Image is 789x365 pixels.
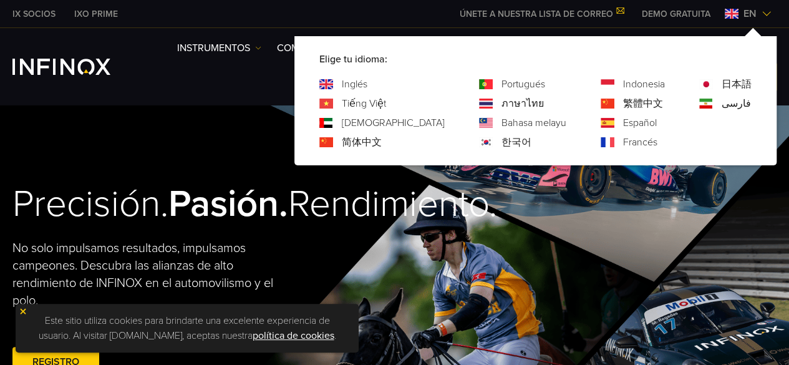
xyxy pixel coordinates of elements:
a: INFINOX [3,7,65,21]
font: en [743,7,757,20]
font: Francés [623,136,657,148]
font: Indonesia [623,78,665,90]
a: Idioma [342,77,367,92]
font: فارسی [722,97,751,110]
a: Idioma [722,96,751,111]
a: Idioma [501,135,531,150]
a: COMERCIO [277,41,339,56]
a: Instrumentos [177,41,261,56]
font: No solo impulsamos resultados, impulsamos campeones. Descubra las alianzas de alto rendimiento de... [12,241,273,308]
a: Idioma [623,135,657,150]
font: 繁體中文 [623,97,663,110]
a: INFINOX [65,7,127,21]
font: Este sitio utiliza cookies para brindarte una excelente experiencia de usuario. Al visitar [DOMAI... [39,314,330,342]
font: IX SOCIOS [12,9,56,19]
a: Idioma [342,115,445,130]
font: Portugués [501,78,545,90]
a: Idioma [722,77,752,92]
img: icono de cierre amarillo [19,307,27,316]
a: Idioma [623,96,663,111]
font: ภาษาไทย [501,97,544,110]
font: . [334,329,336,342]
font: Español [623,117,657,129]
a: Idioma [342,135,382,150]
a: Logotipo de INFINOX [12,59,140,75]
a: Idioma [342,96,386,111]
a: ÚNETE A NUESTRA LISTA DE CORREO [450,9,632,19]
a: política de cookies [253,329,334,342]
font: Inglés [342,78,367,90]
font: IXO PRIME [74,9,118,19]
font: Tiếng Việt [342,97,386,110]
a: MENÚ INFINOX [632,7,720,21]
a: Idioma [501,77,545,92]
font: 简体中文 [342,136,382,148]
a: Idioma [623,77,665,92]
font: DEMO GRATUITA [642,9,710,19]
font: Instrumentos [177,42,250,54]
font: Rendimiento. [288,182,497,226]
font: 한국어 [501,136,531,148]
a: Idioma [501,96,544,111]
a: Idioma [501,115,566,130]
font: Precisión. [12,182,168,226]
font: COMERCIO [277,42,328,54]
font: Pasión. [168,182,288,226]
font: Elige tu idioma: [319,53,387,66]
a: Idioma [623,115,657,130]
font: ÚNETE A NUESTRA LISTA DE CORREO [460,9,613,19]
font: [DEMOGRAPHIC_DATA] [342,117,445,129]
font: 日本語 [722,78,752,90]
font: Bahasa melayu [501,117,566,129]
